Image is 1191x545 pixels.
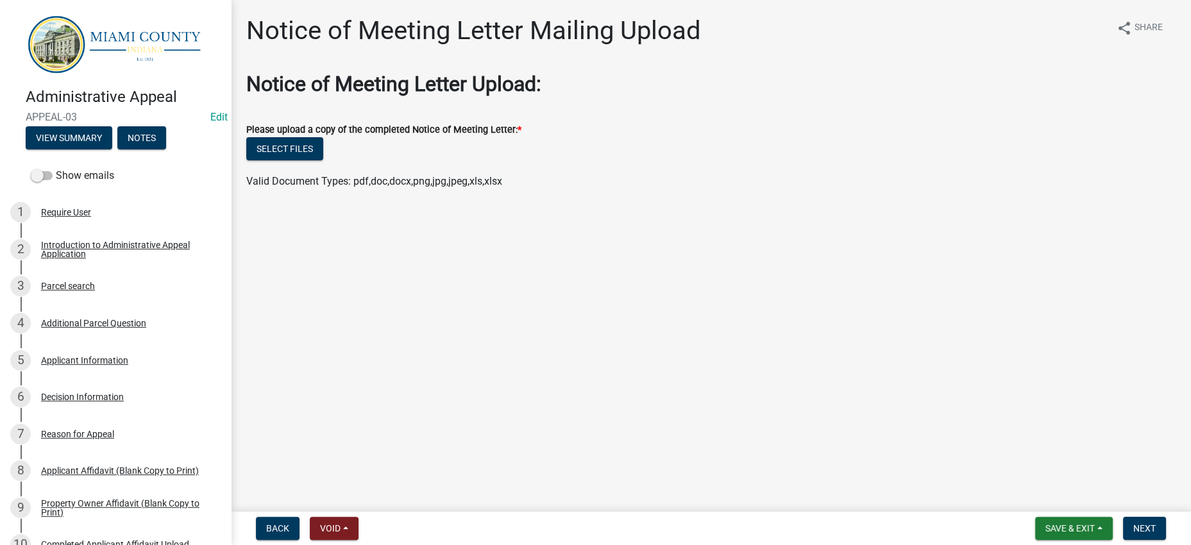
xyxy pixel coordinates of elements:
[41,430,114,439] div: Reason for Appeal
[10,424,31,444] div: 7
[10,350,31,371] div: 5
[10,276,31,296] div: 3
[246,175,502,187] span: Valid Document Types: pdf,doc,docx,png,jpg,jpeg,xls,xlsx
[41,319,146,328] div: Additional Parcel Question
[310,517,359,540] button: Void
[41,356,128,365] div: Applicant Information
[10,387,31,407] div: 6
[10,460,31,481] div: 8
[26,13,210,74] img: Miami County, Indiana
[41,281,95,290] div: Parcel search
[41,240,210,258] div: Introduction to Administrative Appeal Application
[41,499,210,517] div: Property Owner Affidavit (Blank Copy to Print)
[10,239,31,260] div: 2
[26,134,112,144] wm-modal-confirm: Summary
[41,208,91,217] div: Require User
[256,517,300,540] button: Back
[117,134,166,144] wm-modal-confirm: Notes
[1035,517,1113,540] button: Save & Exit
[320,523,341,533] span: Void
[31,168,114,183] label: Show emails
[210,111,228,123] wm-modal-confirm: Edit Application Number
[26,111,205,123] span: APPEAL-03
[41,392,124,401] div: Decision Information
[1117,21,1132,36] i: share
[1123,517,1166,540] button: Next
[10,498,31,518] div: 9
[117,126,166,149] button: Notes
[26,126,112,149] button: View Summary
[10,313,31,333] div: 4
[246,137,323,160] button: Select files
[1133,523,1156,533] span: Next
[26,88,221,106] h4: Administrative Appeal
[210,111,228,123] a: Edit
[246,15,701,46] h1: Notice of Meeting Letter Mailing Upload
[41,466,199,475] div: Applicant Affidavit (Blank Copy to Print)
[1106,15,1173,40] button: shareShare
[266,523,289,533] span: Back
[246,126,521,135] label: Please upload a copy of the completed Notice of Meeting Letter:
[10,202,31,222] div: 1
[246,72,541,96] strong: Notice of Meeting Letter Upload:
[1135,21,1163,36] span: Share
[1045,523,1095,533] span: Save & Exit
